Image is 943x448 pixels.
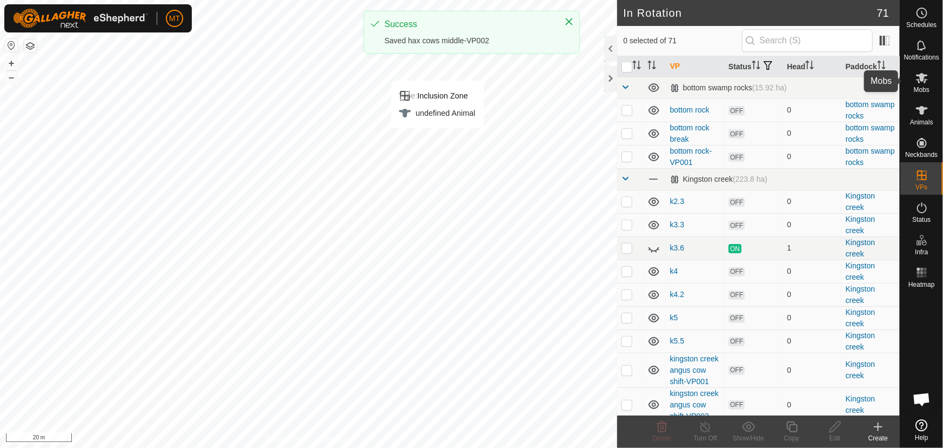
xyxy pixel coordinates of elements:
a: Kingston creek [846,308,875,328]
span: Schedules [906,22,937,28]
td: 0 [783,283,841,306]
td: 0 [783,353,841,387]
a: Privacy Policy [266,434,306,444]
span: (223.8 ha) [733,175,767,183]
div: Open chat [906,383,938,416]
span: MT [169,13,180,24]
a: k4.2 [670,290,684,299]
button: Map Layers [24,39,37,52]
span: Mobs [914,87,929,93]
span: OFF [728,153,745,162]
td: 0 [783,260,841,283]
button: Reset Map [5,39,18,52]
a: k5 [670,313,678,322]
a: bottom swamp rocks [846,123,895,143]
span: OFF [728,129,745,139]
span: ON [728,244,741,253]
a: bottom rock [670,106,710,114]
p-sorticon: Activate to sort [877,62,886,71]
span: 0 selected of 71 [624,35,742,47]
div: bottom swamp rocks [670,83,787,93]
a: Kingston creek [846,215,875,235]
span: Infra [915,249,928,255]
span: (15.92 ha) [752,83,787,92]
div: Saved hax cows middle-VP002 [385,35,553,47]
span: OFF [728,314,745,323]
a: bottom swamp rocks [846,147,895,167]
td: 0 [783,306,841,330]
a: k3.6 [670,243,684,252]
td: 0 [783,330,841,353]
button: – [5,71,18,84]
th: Status [724,56,783,77]
div: Edit [813,433,857,443]
p-sorticon: Activate to sort [647,62,656,71]
div: undefined Animal [398,107,475,120]
a: Contact Us [319,434,351,444]
td: 0 [783,387,841,422]
span: OFF [728,366,745,375]
span: Animals [910,119,933,126]
a: k2.3 [670,197,684,206]
a: Kingston creek [846,238,875,258]
a: k3.3 [670,220,684,229]
div: Success [385,18,553,31]
a: kingston creek angus cow shift-VP002 [670,389,719,420]
td: 0 [783,213,841,236]
a: bottom rock-VP001 [670,147,712,167]
a: k4 [670,267,678,275]
td: 0 [783,98,841,122]
span: OFF [728,267,745,276]
th: Head [783,56,841,77]
span: Status [912,216,931,223]
button: Close [561,14,577,29]
td: 0 [783,190,841,213]
div: Show/Hide [727,433,770,443]
span: VPs [915,184,927,190]
a: Kingston creek [846,261,875,281]
input: Search (S) [742,29,873,52]
a: Kingston creek [846,285,875,305]
h2: In Rotation [624,6,877,19]
a: Kingston creek [846,394,875,414]
span: 71 [877,5,889,21]
td: 0 [783,122,841,145]
a: Kingston creek [846,331,875,351]
span: Notifications [904,54,939,61]
span: OFF [728,400,745,410]
span: OFF [728,197,745,207]
p-sorticon: Activate to sort [805,62,814,71]
img: Gallagher Logo [13,9,148,28]
th: Paddock [841,56,900,77]
a: kingston creek angus cow shift-VP001 [670,354,719,386]
div: Kingston creek [670,175,767,184]
span: OFF [728,337,745,346]
a: bottom rock break [670,123,710,143]
a: k5.5 [670,337,684,345]
a: Kingston creek [846,360,875,380]
div: Copy [770,433,813,443]
a: Help [900,415,943,445]
div: Turn Off [684,433,727,443]
td: 1 [783,236,841,260]
th: VP [666,56,724,77]
span: Neckbands [905,151,938,158]
span: OFF [728,291,745,300]
p-sorticon: Activate to sort [632,62,641,71]
td: 0 [783,145,841,168]
a: bottom swamp rocks [846,100,895,120]
span: Help [915,434,928,441]
div: Create [857,433,900,443]
span: Heatmap [908,281,935,288]
span: OFF [728,221,745,230]
p-sorticon: Activate to sort [752,62,760,71]
div: Inclusion Zone [398,89,475,102]
button: + [5,57,18,70]
span: OFF [728,106,745,115]
a: Kingston creek [846,192,875,212]
span: Delete [653,434,672,442]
